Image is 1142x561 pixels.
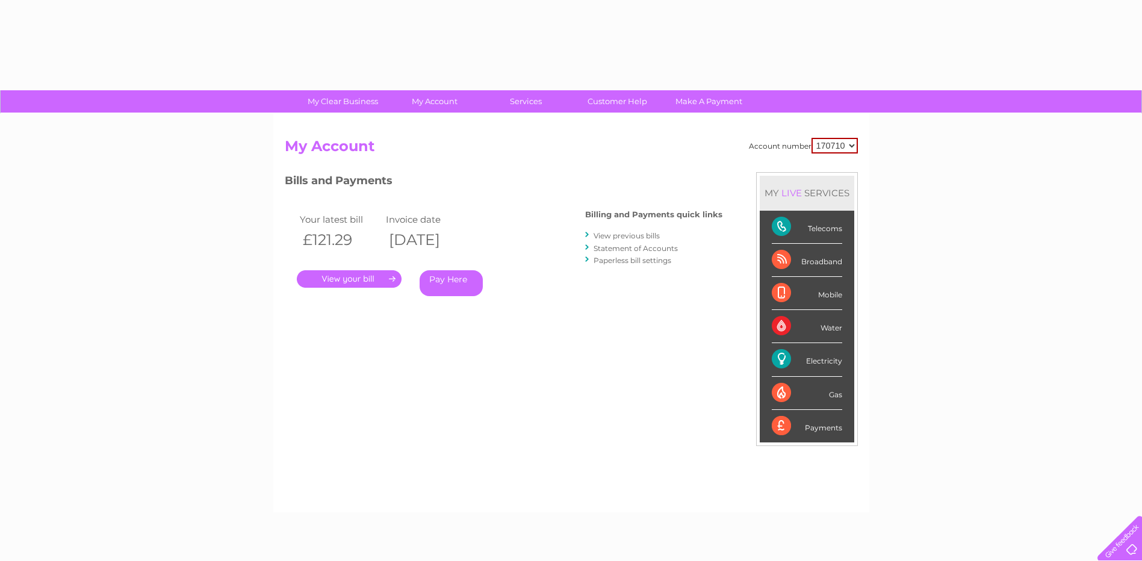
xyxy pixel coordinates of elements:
a: Make A Payment [659,90,759,113]
th: £121.29 [297,228,383,252]
a: . [297,270,402,288]
a: Pay Here [420,270,483,296]
div: MY SERVICES [760,176,854,210]
div: Electricity [772,343,842,376]
div: LIVE [779,187,804,199]
div: Mobile [772,277,842,310]
div: Water [772,310,842,343]
h3: Bills and Payments [285,172,722,193]
h4: Billing and Payments quick links [585,210,722,219]
th: [DATE] [383,228,470,252]
div: Telecoms [772,211,842,244]
div: Account number [749,138,858,153]
div: Gas [772,377,842,410]
a: View previous bills [594,231,660,240]
div: Broadband [772,244,842,277]
div: Payments [772,410,842,442]
a: Paperless bill settings [594,256,671,265]
a: My Clear Business [293,90,393,113]
a: Customer Help [568,90,667,113]
a: Services [476,90,576,113]
td: Your latest bill [297,211,383,228]
a: My Account [385,90,484,113]
h2: My Account [285,138,858,161]
td: Invoice date [383,211,470,228]
a: Statement of Accounts [594,244,678,253]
